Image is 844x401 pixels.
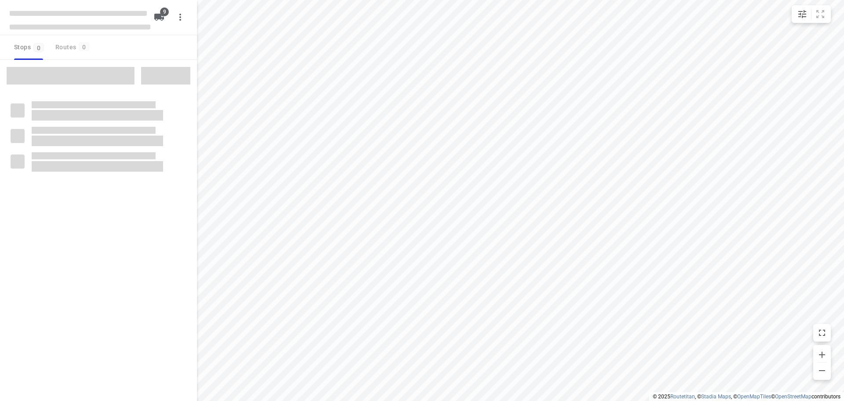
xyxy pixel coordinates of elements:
[775,394,811,400] a: OpenStreetMap
[793,5,811,23] button: Map settings
[653,394,840,400] li: © 2025 , © , © © contributors
[701,394,731,400] a: Stadia Maps
[670,394,695,400] a: Routetitan
[737,394,771,400] a: OpenMapTiles
[792,5,831,23] div: small contained button group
